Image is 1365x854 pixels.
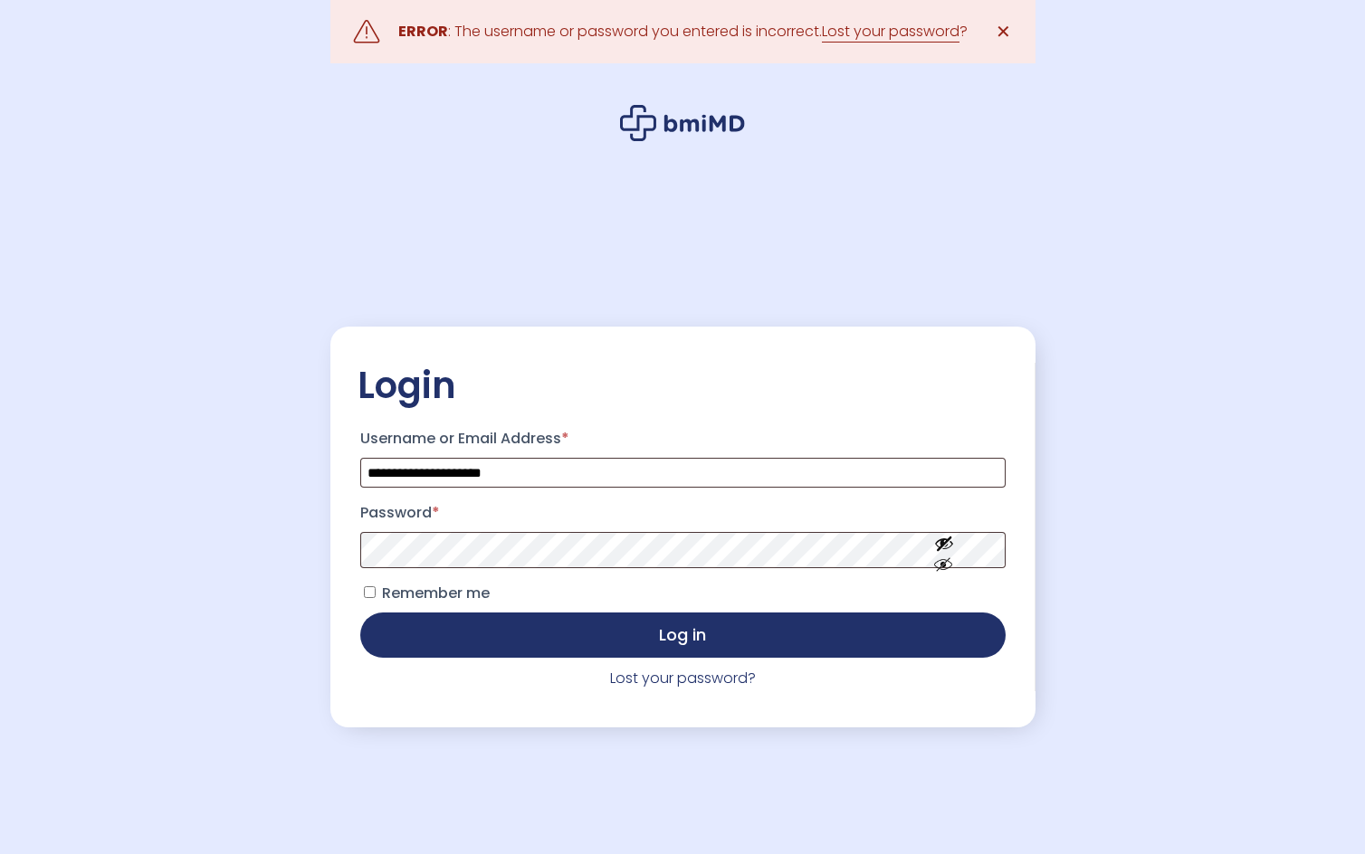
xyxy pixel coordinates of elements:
[893,519,995,582] button: Show password
[360,424,1006,453] label: Username or Email Address
[822,21,959,43] a: Lost your password
[610,668,756,688] a: Lost your password?
[986,14,1022,50] a: ✕
[360,612,1006,658] button: Log in
[364,586,376,598] input: Remember me
[382,583,490,603] span: Remember me
[398,21,448,42] strong: ERROR
[358,363,1008,408] h2: Login
[360,498,1006,527] label: Password
[398,19,968,44] div: : The username or password you entered is incorrect. ?
[996,19,1011,44] span: ✕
